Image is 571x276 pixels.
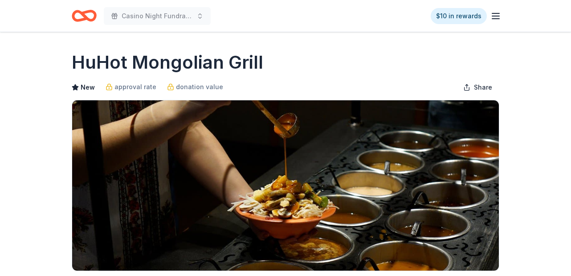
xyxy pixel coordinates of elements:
[122,11,193,21] span: Casino Night Fundraiser and Silent Auction
[72,100,499,271] img: Image for HuHot Mongolian Grill
[167,82,223,92] a: donation value
[81,82,95,93] span: New
[104,7,211,25] button: Casino Night Fundraiser and Silent Auction
[474,82,492,93] span: Share
[72,50,263,75] h1: HuHot Mongolian Grill
[106,82,156,92] a: approval rate
[72,5,97,26] a: Home
[431,8,487,24] a: $10 in rewards
[456,78,499,96] button: Share
[176,82,223,92] span: donation value
[114,82,156,92] span: approval rate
